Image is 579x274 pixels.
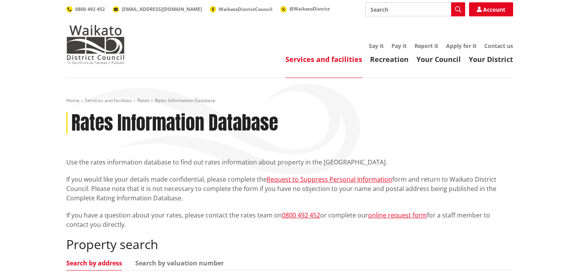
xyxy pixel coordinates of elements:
a: Apply for it [446,42,476,49]
a: Report it [414,42,438,49]
a: Request to Suppress Personal Information [267,175,392,184]
a: WaikatoDistrictCouncil [210,6,273,12]
nav: breadcrumb [66,97,513,104]
a: Rates [137,97,149,104]
a: Services and facilities [85,97,132,104]
a: online request form [368,211,427,219]
p: If you would like your details made confidential, please complete the form and return to Waikato ... [66,175,513,203]
a: Services and facilities [285,55,362,64]
h2: Property search [66,237,513,252]
span: WaikatoDistrictCouncil [219,6,273,12]
a: Home [66,97,80,104]
a: [EMAIL_ADDRESS][DOMAIN_NAME] [113,6,202,12]
p: If you have a question about your rates, please contact the rates team on or complete our for a s... [66,210,513,229]
a: Your Council [416,55,461,64]
a: 0800 492 452 [66,6,105,12]
input: Search input [365,2,465,16]
a: Search by address [66,260,122,266]
span: @WaikatoDistrict [289,5,330,12]
a: Account [469,2,513,16]
a: Search by valuation number [135,260,224,266]
span: Rates Information Database [155,97,216,104]
span: 0800 492 452 [75,6,105,12]
iframe: Messenger Launcher [543,241,571,269]
h1: Rates Information Database [71,112,278,134]
p: Use the rates information database to find out rates information about property in the [GEOGRAPHI... [66,157,513,167]
a: Your District [469,55,513,64]
a: Say it [369,42,384,49]
a: Contact us [484,42,513,49]
a: @WaikatoDistrict [280,5,330,12]
a: Recreation [370,55,409,64]
img: Waikato District Council - Te Kaunihera aa Takiwaa o Waikato [66,25,125,64]
a: Pay it [391,42,407,49]
span: [EMAIL_ADDRESS][DOMAIN_NAME] [122,6,202,12]
a: 0800 492 452 [282,211,320,219]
